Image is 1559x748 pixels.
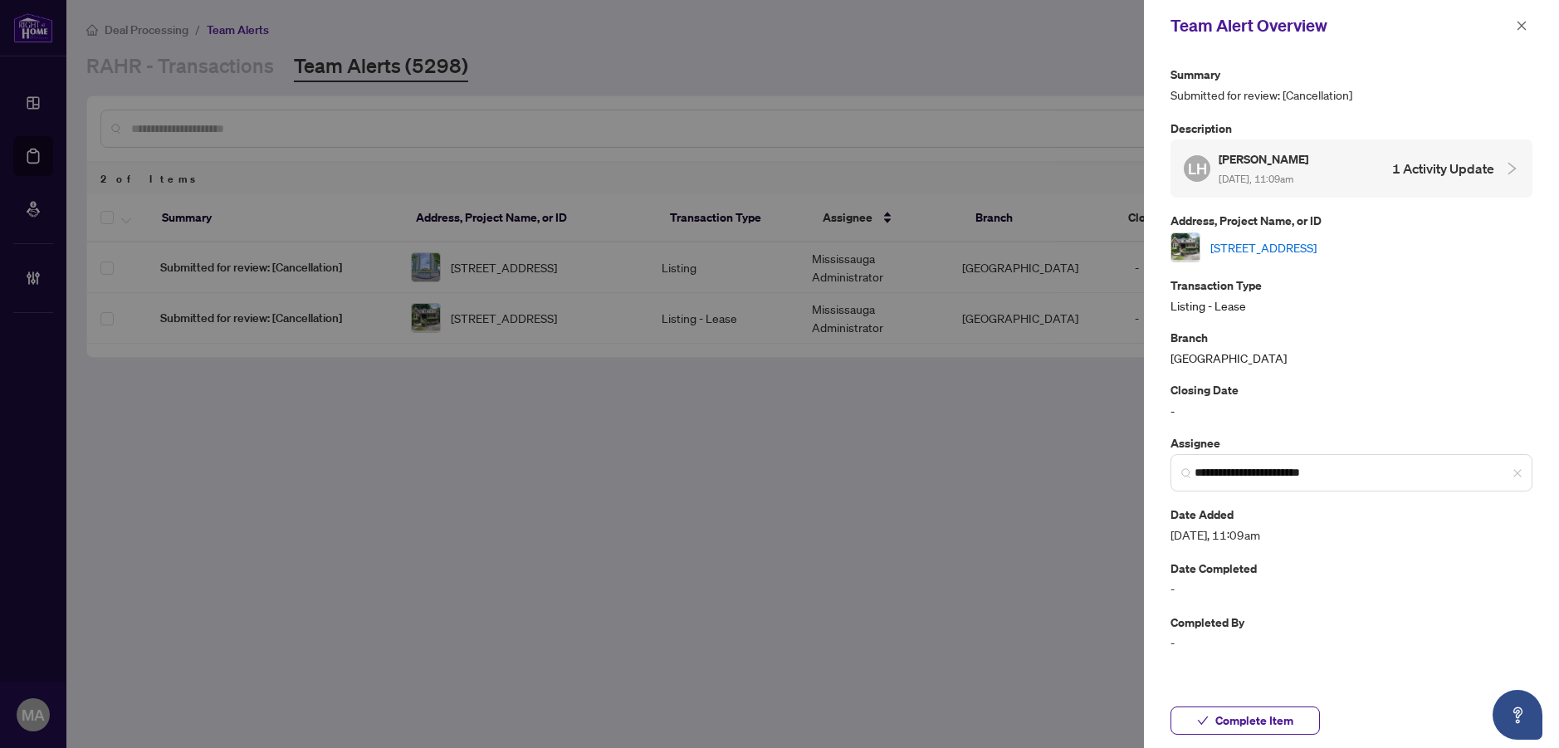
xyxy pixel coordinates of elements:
a: [STREET_ADDRESS] [1210,238,1317,257]
button: Open asap [1493,690,1542,740]
span: - [1170,579,1532,599]
div: LH[PERSON_NAME] [DATE], 11:09am1 Activity Update [1170,139,1532,198]
span: [DATE], 11:09am [1219,173,1293,185]
img: search_icon [1181,468,1191,478]
p: Date Added [1170,505,1532,524]
div: [GEOGRAPHIC_DATA] [1170,328,1532,367]
p: Branch [1170,328,1532,347]
img: thumbnail-img [1171,233,1200,262]
span: close [1513,468,1522,478]
p: Summary [1170,65,1532,84]
span: close [1516,20,1527,32]
div: - [1170,380,1532,419]
span: Submitted for review: [Cancellation] [1170,86,1532,105]
div: Team Alert Overview [1170,13,1511,38]
h5: [PERSON_NAME] [1219,149,1311,169]
p: Address, Project Name, or ID [1170,211,1532,230]
span: - [1170,633,1532,653]
p: Closing Date [1170,380,1532,399]
p: Description [1170,119,1532,138]
span: Complete Item [1215,707,1293,734]
div: Listing - Lease [1170,276,1532,315]
span: collapsed [1504,161,1519,176]
span: LH [1188,157,1207,180]
span: check [1197,715,1209,726]
h4: 1 Activity Update [1392,159,1494,178]
p: Transaction Type [1170,276,1532,295]
p: Assignee [1170,433,1532,452]
button: Complete Item [1170,706,1320,735]
p: Completed By [1170,613,1532,632]
p: Date Completed [1170,559,1532,578]
span: [DATE], 11:09am [1170,526,1532,545]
